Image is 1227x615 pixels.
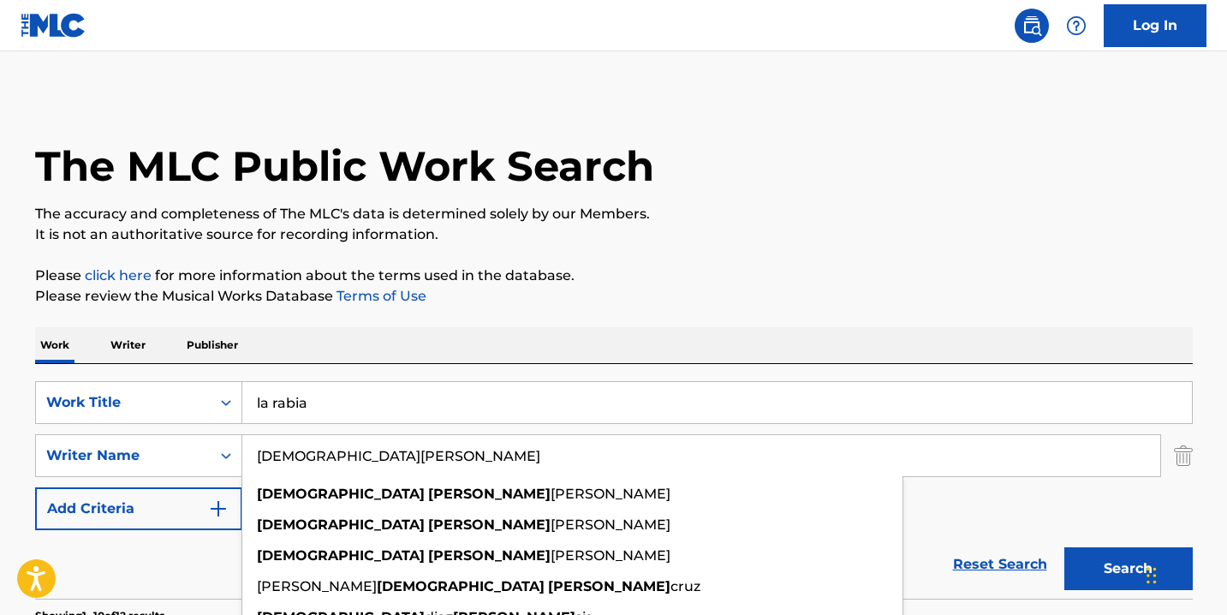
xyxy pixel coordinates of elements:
iframe: Chat Widget [1141,533,1227,615]
strong: [DEMOGRAPHIC_DATA] [257,486,425,502]
h1: The MLC Public Work Search [35,140,654,192]
span: [PERSON_NAME] [551,486,670,502]
a: Terms of Use [333,288,426,304]
a: Reset Search [944,546,1056,583]
p: It is not an authoritative source for recording information. [35,224,1193,245]
img: Delete Criterion [1174,434,1193,477]
form: Search Form [35,381,1193,599]
button: Search [1064,547,1193,590]
span: [PERSON_NAME] [257,578,377,594]
p: Publisher [182,327,243,363]
button: Add Criteria [35,487,242,530]
div: Writer Name [46,445,200,466]
span: cruz [670,578,700,594]
strong: [DEMOGRAPHIC_DATA] [257,547,425,564]
strong: [DEMOGRAPHIC_DATA] [377,578,545,594]
img: search [1022,15,1042,36]
img: help [1066,15,1087,36]
p: Please for more information about the terms used in the database. [35,266,1193,286]
div: Drag [1147,550,1157,601]
strong: [DEMOGRAPHIC_DATA] [257,516,425,533]
p: Work [35,327,74,363]
strong: [PERSON_NAME] [548,578,670,594]
p: Please review the Musical Works Database [35,286,1193,307]
p: The accuracy and completeness of The MLC's data is determined solely by our Members. [35,204,1193,224]
div: Help [1059,9,1093,43]
a: Public Search [1015,9,1049,43]
a: Log In [1104,4,1206,47]
p: Writer [105,327,151,363]
strong: [PERSON_NAME] [428,516,551,533]
strong: [PERSON_NAME] [428,486,551,502]
strong: [PERSON_NAME] [428,547,551,564]
div: Work Title [46,392,200,413]
img: MLC Logo [21,13,86,38]
span: [PERSON_NAME] [551,516,670,533]
img: 9d2ae6d4665cec9f34b9.svg [208,499,229,519]
a: click here [85,267,152,284]
span: [PERSON_NAME] [551,547,670,564]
